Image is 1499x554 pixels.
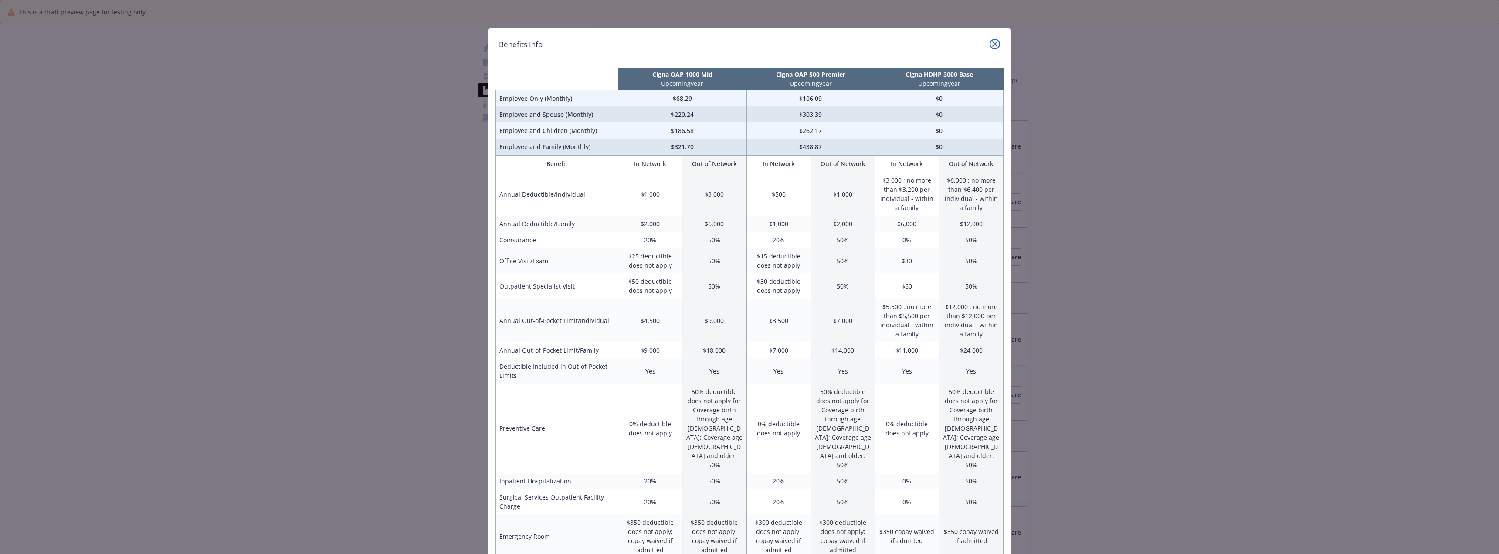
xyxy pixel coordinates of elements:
[746,106,875,122] td: $303.39
[746,122,875,139] td: $262.17
[875,273,939,299] td: $60
[496,139,618,155] td: Employee and Family (Monthly)
[499,39,543,50] h1: Benefits Info
[496,273,618,299] td: Outpatient Specialist Visit
[618,299,682,342] td: $4,500
[875,473,939,489] td: 0%
[939,384,1003,473] td: 50% deductible does not apply for Coverage birth through age [DEMOGRAPHIC_DATA]; Coverage age [DE...
[682,216,746,232] td: $6,000
[496,216,618,232] td: Annual Deductible/Family
[875,156,939,172] th: In Network
[496,90,618,107] td: Employee Only (Monthly)
[939,216,1003,232] td: $12,000
[682,248,746,273] td: 50%
[811,342,875,358] td: $14,000
[746,139,875,155] td: $438.87
[618,248,682,273] td: $25 deductible does not apply
[875,106,1004,122] td: $0
[746,384,811,473] td: 0% deductible does not apply
[682,489,746,514] td: 50%
[746,473,811,489] td: 20%
[682,358,746,384] td: Yes
[618,489,682,514] td: 20%
[618,156,682,172] th: In Network
[811,172,875,216] td: $1,000
[682,232,746,248] td: 50%
[877,79,1002,88] p: Upcoming year
[877,70,1002,79] p: Cigna HDHP 3000 Base
[618,384,682,473] td: 0% deductible does not apply
[875,216,939,232] td: $6,000
[875,489,939,514] td: 0%
[682,273,746,299] td: 50%
[748,79,873,88] p: Upcoming year
[618,122,746,139] td: $186.58
[496,106,618,122] td: Employee and Spouse (Monthly)
[811,216,875,232] td: $2,000
[746,90,875,107] td: $106.09
[618,139,746,155] td: $321.70
[811,232,875,248] td: 50%
[811,248,875,273] td: 50%
[939,299,1003,342] td: $12,000 ; no more than $12,000 per individual - within a family
[618,172,682,216] td: $1,000
[620,79,745,88] p: Upcoming year
[496,68,618,90] th: intentionally left blank
[618,216,682,232] td: $2,000
[875,342,939,358] td: $11,000
[990,39,1000,49] a: close
[746,489,811,514] td: 20%
[939,473,1003,489] td: 50%
[811,273,875,299] td: 50%
[496,384,618,473] td: Preventive Care
[496,172,618,216] td: Annual Deductible/Individual
[682,299,746,342] td: $9,000
[875,384,939,473] td: 0% deductible does not apply
[746,248,811,273] td: $15 deductible does not apply
[875,358,939,384] td: Yes
[746,358,811,384] td: Yes
[496,122,618,139] td: Employee and Children (Monthly)
[939,232,1003,248] td: 50%
[618,273,682,299] td: $50 deductible does not apply
[682,384,746,473] td: 50% deductible does not apply for Coverage birth through age [DEMOGRAPHIC_DATA]; Coverage age [DE...
[682,342,746,358] td: $18,000
[746,156,811,172] th: In Network
[618,342,682,358] td: $9,000
[682,156,746,172] th: Out of Network
[746,273,811,299] td: $30 deductible does not apply
[746,232,811,248] td: 20%
[811,384,875,473] td: 50% deductible does not apply for Coverage birth through age [DEMOGRAPHIC_DATA]; Coverage age [DE...
[811,299,875,342] td: $7,000
[939,273,1003,299] td: 50%
[618,358,682,384] td: Yes
[939,358,1003,384] td: Yes
[811,473,875,489] td: 50%
[939,248,1003,273] td: 50%
[746,216,811,232] td: $1,000
[496,473,618,489] td: Inpatient Hospitalization
[746,172,811,216] td: $500
[939,489,1003,514] td: 50%
[618,106,746,122] td: $220.24
[746,299,811,342] td: $3,500
[939,342,1003,358] td: $24,000
[620,70,745,79] p: Cigna OAP 1000 Mid
[618,473,682,489] td: 20%
[682,473,746,489] td: 50%
[811,156,875,172] th: Out of Network
[496,232,618,248] td: Coinsurance
[618,232,682,248] td: 20%
[939,156,1003,172] th: Out of Network
[496,342,618,358] td: Annual Out-of-Pocket Limit/Family
[875,299,939,342] td: $5,500 ; no more than $5,500 per individual - within a family
[875,248,939,273] td: $30
[875,122,1004,139] td: $0
[682,172,746,216] td: $3,000
[496,248,618,273] td: Office Visit/Exam
[875,232,939,248] td: 0%
[618,90,746,107] td: $68.29
[496,358,618,384] td: Deductible Included in Out-of-Pocket Limits
[875,90,1004,107] td: $0
[875,139,1004,155] td: $0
